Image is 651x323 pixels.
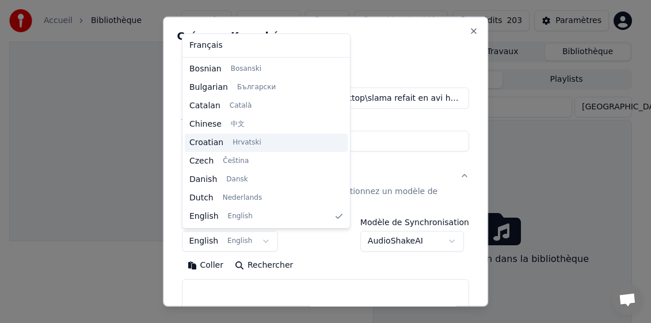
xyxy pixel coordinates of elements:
[223,193,262,203] span: Nederlands
[189,82,228,93] span: Bulgarian
[237,83,276,92] span: Български
[226,175,248,184] span: Dansk
[189,119,222,130] span: Chinese
[189,40,223,51] span: Français
[189,211,219,222] span: English
[223,157,249,166] span: Čeština
[231,64,261,74] span: Bosanski
[230,101,252,111] span: Català
[189,100,220,112] span: Catalan
[189,192,214,204] span: Dutch
[189,137,223,149] span: Croatian
[189,63,222,75] span: Bosnian
[189,174,217,185] span: Danish
[189,155,214,167] span: Czech
[228,212,253,221] span: English
[233,138,261,147] span: Hrvatski
[231,120,245,129] span: 中文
